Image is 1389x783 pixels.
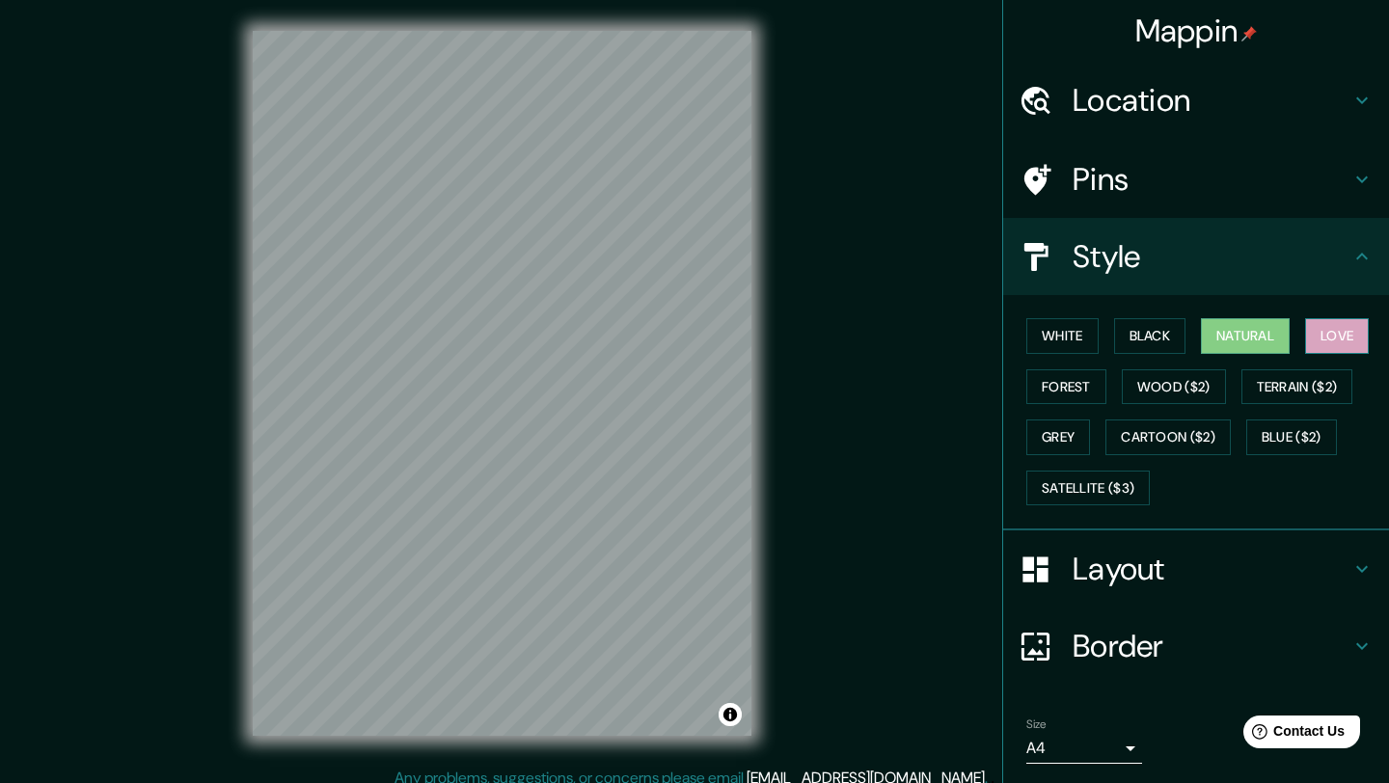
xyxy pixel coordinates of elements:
[1003,218,1389,295] div: Style
[1241,369,1353,405] button: Terrain ($2)
[1073,550,1350,588] h4: Layout
[1026,733,1142,764] div: A4
[1305,318,1369,354] button: Love
[1073,627,1350,665] h4: Border
[1003,141,1389,218] div: Pins
[1026,471,1150,506] button: Satellite ($3)
[1073,160,1350,199] h4: Pins
[1122,369,1226,405] button: Wood ($2)
[1026,716,1047,733] label: Size
[719,703,742,726] button: Toggle attribution
[1073,237,1350,276] h4: Style
[1026,369,1106,405] button: Forest
[1217,708,1368,762] iframe: Help widget launcher
[1003,62,1389,139] div: Location
[1114,318,1186,354] button: Black
[1003,530,1389,607] div: Layout
[1026,419,1090,455] button: Grey
[1105,419,1231,455] button: Cartoon ($2)
[253,31,751,736] canvas: Map
[1135,12,1258,50] h4: Mappin
[1241,26,1257,41] img: pin-icon.png
[1003,607,1389,685] div: Border
[1073,81,1350,120] h4: Location
[1246,419,1337,455] button: Blue ($2)
[1201,318,1290,354] button: Natural
[1026,318,1099,354] button: White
